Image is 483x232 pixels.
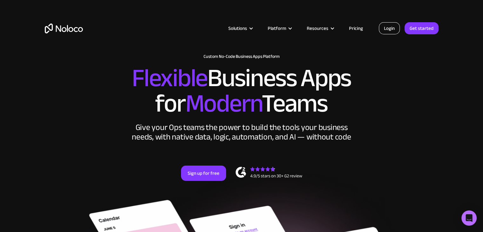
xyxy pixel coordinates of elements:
[131,123,353,142] div: Give your Ops teams the power to build the tools your business needs, with native data, logic, au...
[379,22,400,34] a: Login
[228,24,247,32] div: Solutions
[260,24,299,32] div: Platform
[299,24,341,32] div: Resources
[185,80,262,127] span: Modern
[45,24,83,33] a: home
[45,65,439,116] h2: Business Apps for Teams
[461,210,477,226] div: Open Intercom Messenger
[181,166,226,181] a: Sign up for free
[307,24,328,32] div: Resources
[268,24,286,32] div: Platform
[341,24,371,32] a: Pricing
[220,24,260,32] div: Solutions
[132,54,207,102] span: Flexible
[405,22,439,34] a: Get started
